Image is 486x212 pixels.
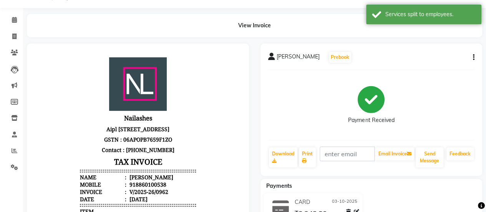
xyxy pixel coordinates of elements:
[90,137,92,144] span: :
[299,147,316,167] a: Print
[93,144,113,152] div: [DATE]
[45,144,92,152] div: Date
[348,116,394,124] div: Payment Received
[27,14,482,37] div: View Invoice
[90,144,92,152] span: :
[277,53,320,63] span: [PERSON_NAME]
[139,174,161,182] span: AMOUNT
[45,122,92,130] div: Name
[294,198,310,206] span: CARD
[45,137,92,144] div: Invoice
[92,201,115,209] span: ₹2,136.00
[266,182,292,189] span: Payments
[45,130,92,137] div: Mobile
[375,147,414,160] button: Email Invoice
[139,201,161,209] span: ₹2,136.00
[320,147,375,161] input: enter email
[45,73,161,83] p: Aipl [STREET_ADDRESS]
[75,6,132,60] img: file_1707793920644.jpeg
[45,61,161,73] h3: Nailashes
[269,147,297,167] a: Download
[329,52,351,63] button: Prebook
[45,201,68,209] span: ₹2,136.00
[69,201,91,209] span: 1
[93,130,132,137] div: 918860100538
[93,137,134,144] div: V/2025-26/0962
[45,83,161,93] p: GSTN : 06APOPB7659F1ZO
[45,104,161,117] h3: TAX INVOICE
[45,174,68,182] span: RATE
[45,93,161,104] p: Contact : [PHONE_NUMBER]
[45,195,88,201] small: by [PERSON_NAME]
[385,10,476,18] div: Services split to employees.
[115,174,138,182] span: DISCOUNT
[45,164,61,171] span: STAFF
[45,157,59,164] span: ITEM
[446,147,474,160] a: Feedback
[416,147,443,167] button: Send Message
[115,201,138,209] span: ₹0.00
[93,122,139,130] div: [PERSON_NAME]
[69,174,91,182] span: QTY
[90,130,92,137] span: :
[45,188,110,195] span: Nail Extensions Gel-Hand
[92,174,115,182] span: PRICE
[332,198,357,206] span: 03-10-2025
[90,122,92,130] span: :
